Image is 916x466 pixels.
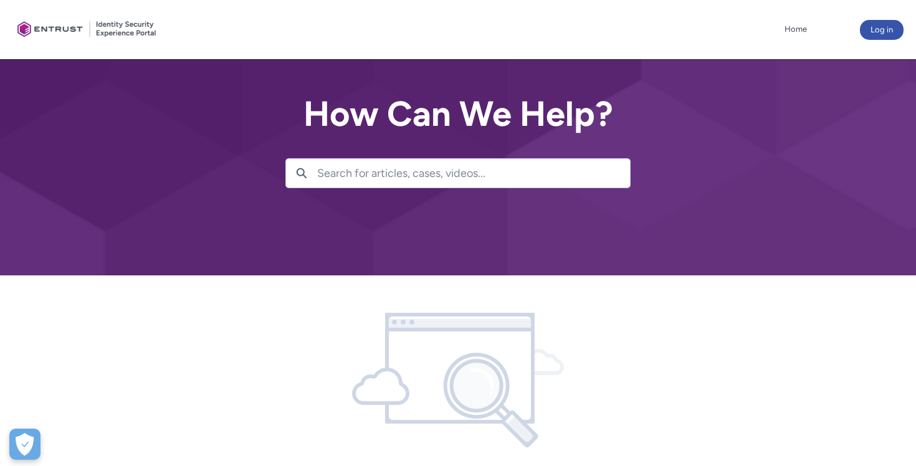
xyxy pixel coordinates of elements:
input: Search for articles, cases, videos... [317,159,630,188]
h2: How Can We Help? [285,95,631,133]
a: Home [781,20,810,39]
div: Cookie Preferences [9,429,41,460]
button: Search [286,159,317,188]
img: illustration-page-not-found.png [337,313,579,448]
button: Log in [860,20,904,40]
button: Open Preferences [9,429,41,460]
